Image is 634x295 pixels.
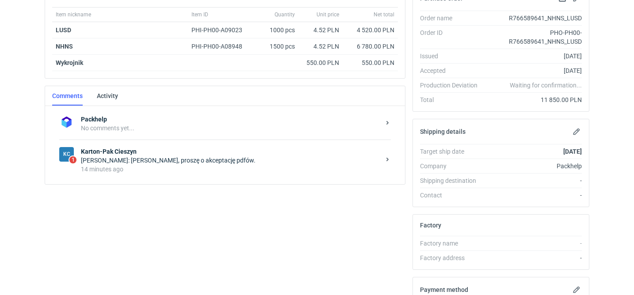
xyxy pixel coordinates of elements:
div: [DATE] [485,66,582,75]
div: 6 780.00 PLN [346,42,394,51]
div: 4.52 PLN [302,42,339,51]
div: R766589641_NHNS_LUSD [485,14,582,23]
a: Comments [52,86,83,106]
div: PHI-PH00-A09023 [191,26,251,34]
a: Activity [97,86,118,106]
div: Shipping destination [420,176,485,185]
h2: Shipping details [420,128,466,135]
span: Unit price [317,11,339,18]
div: - [485,176,582,185]
span: Item ID [191,11,208,18]
em: Waiting for confirmation... [510,81,582,90]
div: Production Deviation [420,81,485,90]
div: Factory name [420,239,485,248]
div: Karton-Pak Cieszyn [59,147,74,162]
img: Packhelp [59,115,74,129]
strong: Packhelp [81,115,380,124]
a: NHNS [56,43,73,50]
div: Packhelp [485,162,582,170]
div: 1000 pcs [254,22,298,38]
div: Accepted [420,66,485,75]
div: PHI-PH00-A08948 [191,42,251,51]
span: Net total [374,11,394,18]
div: - [485,239,582,248]
div: Order ID [420,28,485,46]
div: 14 minutes ago [81,165,380,174]
div: 550.00 PLN [346,58,394,67]
div: Target ship date [420,147,485,156]
div: 1500 pcs [254,38,298,55]
button: Edit shipping details [571,126,582,137]
span: 1 [69,156,76,163]
a: LUSD [56,26,71,34]
h2: Factory [420,222,441,229]
span: Quantity [275,11,295,18]
div: PHO-PH00-R766589641_NHNS_LUSD [485,28,582,46]
div: Issued [420,52,485,61]
strong: [DATE] [563,148,582,155]
div: - [485,191,582,200]
button: Edit payment method [571,284,582,295]
div: [DATE] [485,52,582,61]
div: 11 850.00 PLN [485,95,582,104]
div: [PERSON_NAME]: [PERSON_NAME], proszę o akceptację pdfów. [81,156,380,165]
div: Contact [420,191,485,200]
div: Factory address [420,253,485,262]
strong: Karton-Pak Cieszyn [81,147,380,156]
div: No comments yet... [81,124,380,132]
div: 4.52 PLN [302,26,339,34]
div: Order name [420,14,485,23]
strong: Wykrojnik [56,59,83,66]
div: - [485,253,582,262]
figcaption: KC [59,147,74,162]
span: Item nickname [56,11,91,18]
div: Company [420,162,485,170]
div: 550.00 PLN [302,58,339,67]
div: 4 520.00 PLN [346,26,394,34]
div: Total [420,95,485,104]
h2: Payment method [420,286,468,293]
